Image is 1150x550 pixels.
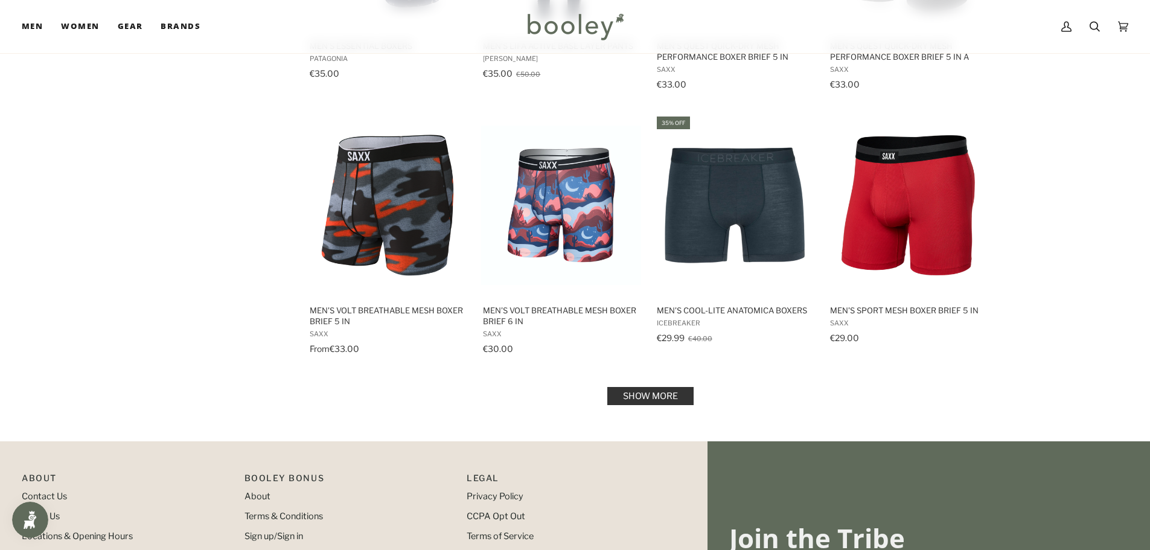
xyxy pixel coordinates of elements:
span: Saxx [310,330,466,338]
div: 35% off [657,117,690,129]
a: CCPA Opt Out [467,511,525,522]
img: Saxx Men's Sport Mesh Boxer Brief 5 in Sunset Red - Booley Galway [828,126,988,286]
img: Saxx Men's Volt Breathable Mesh Boxer Brief 6 in Canyon Daze / Red Clay - Booley Galway [481,126,641,286]
p: Booley Bonus [244,472,455,490]
a: Locations & Opening Hours [22,531,133,542]
span: From [310,344,330,354]
span: [PERSON_NAME] [483,54,639,63]
span: Patagonia [310,54,466,63]
a: Privacy Policy [467,491,523,502]
a: Men's Sport Mesh Boxer Brief 5 in [828,115,988,358]
a: Sign up/Sign in [244,531,303,542]
a: Terms of Service [467,531,534,542]
a: Contact Us [22,491,67,502]
span: €33.00 [330,344,359,354]
span: Men [22,21,43,33]
span: Men's Cool-Lite Anatomica Boxers [657,305,813,316]
img: Men's Cool-Lite Anatomica Cool-Lite Boxers Serene Blue - Booley Galway [655,126,815,286]
img: Booley [522,9,628,44]
a: Show more [607,387,694,405]
span: Brands [161,21,200,33]
span: €33.00 [657,79,686,89]
span: Saxx [657,65,813,74]
span: €35.00 [310,68,339,78]
span: Saxx [483,330,639,338]
span: €35.00 [483,68,513,78]
span: Saxx [830,65,986,74]
span: Men's Sport Mesh Boxer Brief 5 in [830,305,986,316]
a: Men's Cool-Lite Anatomica Boxers [655,115,815,358]
a: Terms & Conditions [244,511,323,522]
span: €29.99 [657,333,685,343]
span: Icebreaker [657,319,813,327]
span: €29.00 [830,333,859,343]
a: About [244,491,270,502]
span: Men's Volt Breathable Mesh Boxer Brief 5 in [310,305,466,327]
span: Women [61,21,99,33]
a: Men's Volt Breathable Mesh Boxer Brief 5 in [308,115,468,358]
img: Saxx Men's Volt Boxer Brief Hazy Camo - Booley Galway [308,126,468,286]
div: Pagination [310,391,991,401]
span: Men's Volt Breathable Mesh Boxer Brief 6 in [483,305,639,327]
span: €50.00 [516,70,540,78]
p: Pipeline_Footer Main [22,472,232,490]
span: €33.00 [830,79,860,89]
p: Pipeline_Footer Sub [467,472,677,490]
span: Saxx [830,319,986,327]
iframe: Button to open loyalty program pop-up [12,502,48,538]
a: Men's Volt Breathable Mesh Boxer Brief 6 in [481,115,641,358]
span: €40.00 [688,334,712,343]
span: Gear [118,21,143,33]
span: €30.00 [483,344,513,354]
